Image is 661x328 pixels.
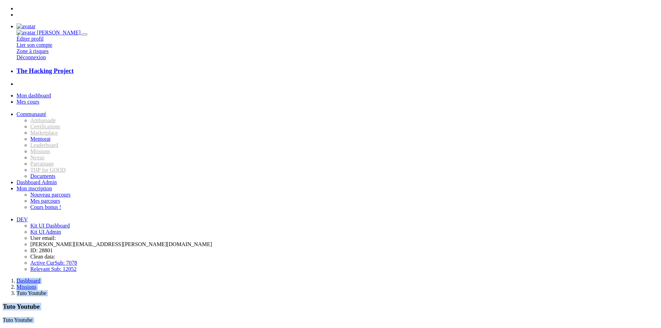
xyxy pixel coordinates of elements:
li: Tuto Youtube [17,290,658,296]
span: [PERSON_NAME] [37,30,81,35]
a: Leaderboard [30,142,58,148]
span: Certifications [30,124,60,129]
a: Dashboard Admin [17,179,57,185]
li: ID: 28801 [30,247,658,254]
img: avatar [17,23,35,30]
a: Cours bonus ! [30,204,61,210]
a: Mon inscription [17,186,52,191]
li: Clean data: [30,254,658,260]
a: Documents [30,173,55,179]
h3: Tuto Youtube [3,303,658,310]
a: Kit UI Admin [30,229,61,235]
a: Mentorat [30,136,51,142]
span: Missions [30,148,50,154]
a: Missions [17,284,36,290]
a: The Hacking Project [17,67,658,75]
a: Mon dashboard [17,93,51,98]
span: Parrainage [30,161,54,167]
li: [PERSON_NAME][EMAIL_ADDRESS][PERSON_NAME][DOMAIN_NAME] [30,241,658,247]
span: translation missing: fr.dashboard.community.tabs.leaderboard [30,142,58,148]
a: Mes cours [17,99,39,105]
img: avatar [17,30,35,36]
a: avatar [PERSON_NAME] [17,30,82,35]
p: Tuto Youtube [3,317,658,323]
a: Communauté [17,111,46,117]
a: Mes parcours [30,198,60,204]
a: Active CurSub: 7078 [30,260,77,266]
a: Relevant Sub: 12052 [30,266,76,272]
a: Nouveau parcours [30,192,71,198]
a: avatar [17,23,35,29]
a: Lier son compte [17,42,52,48]
a: Dashboard [17,278,40,284]
a: Éditer profil [17,36,44,42]
a: Zone à risques [17,48,49,54]
span: Ambassade [30,117,56,123]
a: DEV [17,216,28,222]
a: Déconnexion [17,54,46,60]
span: Marketplace [30,130,58,136]
li: User email: [30,235,658,241]
span: Nexus [30,155,44,160]
a: Kit UI Dashboard [30,223,70,229]
span: THP for GOOD [30,167,66,173]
